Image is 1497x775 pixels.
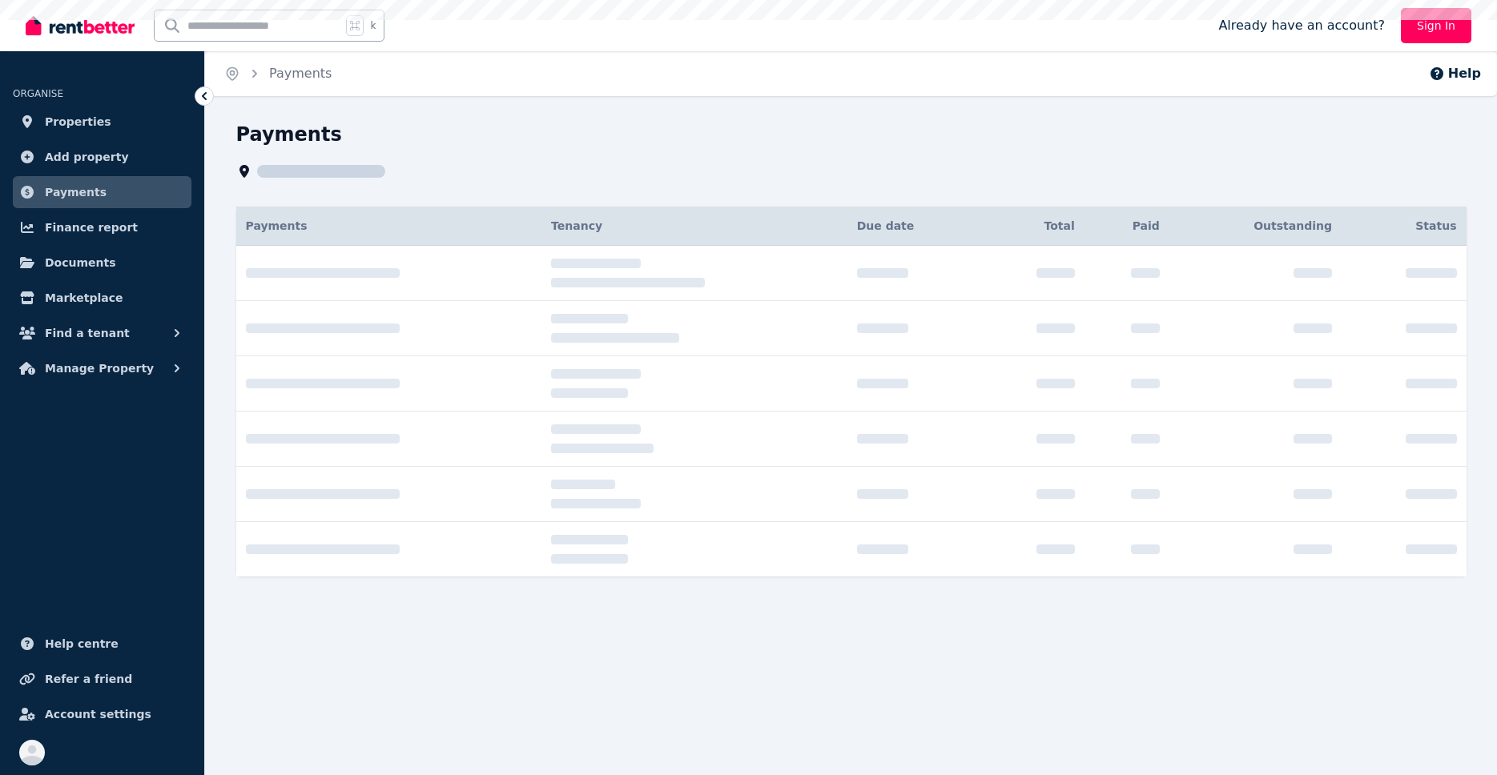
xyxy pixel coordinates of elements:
th: Outstanding [1169,207,1342,246]
span: Marketplace [45,288,123,307]
button: Help [1429,64,1481,83]
th: Tenancy [541,207,847,246]
span: ORGANISE [13,88,63,99]
a: Refer a friend [13,663,191,695]
a: Add property [13,141,191,173]
a: Documents [13,247,191,279]
button: Manage Property [13,352,191,384]
span: Manage Property [45,359,154,378]
span: Find a tenant [45,323,130,343]
span: Documents [45,253,116,272]
a: Marketplace [13,282,191,314]
span: Properties [45,112,111,131]
span: Already have an account? [1218,16,1385,35]
a: Properties [13,106,191,138]
th: Due date [847,207,983,246]
a: Finance report [13,211,191,243]
span: Payments [45,183,107,202]
a: Sign In [1401,8,1471,43]
th: Paid [1085,207,1169,246]
nav: Breadcrumb [205,51,351,96]
th: Total [983,207,1085,246]
span: Add property [45,147,129,167]
span: Refer a friend [45,669,132,689]
a: Payments [269,66,332,81]
a: Payments [13,176,191,208]
span: k [370,19,376,32]
span: Payments [246,219,308,232]
span: Help centre [45,634,119,653]
a: Help centre [13,628,191,660]
th: Status [1342,207,1467,246]
button: Find a tenant [13,317,191,349]
h1: Payments [236,122,342,147]
a: Account settings [13,698,191,730]
img: RentBetter [26,14,135,38]
span: Account settings [45,705,151,724]
span: Finance report [45,218,138,237]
